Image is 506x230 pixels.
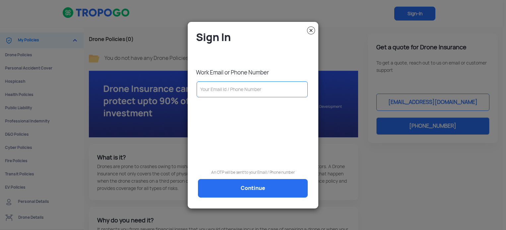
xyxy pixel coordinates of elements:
[193,169,313,176] p: An OTP will be sent to your Email / Phone number
[196,30,313,44] h4: Sign In
[307,26,315,34] img: close
[198,179,308,198] a: Continue
[196,69,313,76] p: Work Email or Phone Number
[197,81,308,97] input: Your Email Id / Phone Number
